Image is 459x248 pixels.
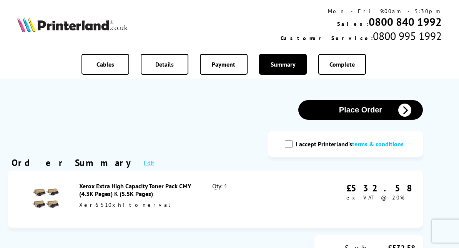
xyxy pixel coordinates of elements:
[298,100,423,120] button: Place Order
[155,60,174,68] span: Details
[212,60,235,68] span: Payment
[32,185,59,212] img: Xerox Extra High Capacity Toner Pack CMY (4.3K Pages) K (5.5K Pages)
[281,35,373,42] span: Customer Service:
[12,157,136,169] div: Order Summary
[352,140,404,148] a: modal_tc
[346,194,404,201] span: ex VAT @ 20%
[281,8,442,15] div: Mon - Fri 9:00am - 5:30pm
[369,15,442,29] a: 0800 840 1992
[144,159,154,167] a: Edit
[79,201,195,208] div: Xer6510xhitonerval
[96,60,114,68] span: Cables
[337,20,369,27] span: Sales:
[346,182,411,194] div: £532.58
[79,182,195,198] div: Xerox Extra High Capacity Toner Pack CMY (4.3K Pages) K (5.5K Pages)
[271,60,296,68] span: Summary
[329,60,355,68] span: Complete
[212,182,292,216] div: Qty: 1
[296,140,407,148] label: I accept Printerland's
[17,17,128,33] img: Printerland Logo
[373,29,442,43] span: 0800 995 1992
